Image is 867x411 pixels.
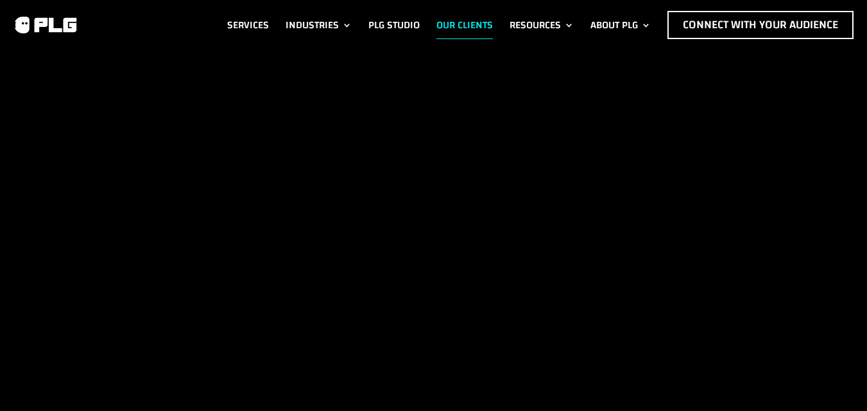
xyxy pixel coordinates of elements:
a: About PLG [590,11,651,39]
a: Industries [286,11,352,39]
a: Connect with Your Audience [667,11,854,39]
a: Services [227,11,269,39]
a: PLG Studio [368,11,420,39]
a: Our Clients [436,11,493,39]
a: Resources [510,11,574,39]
